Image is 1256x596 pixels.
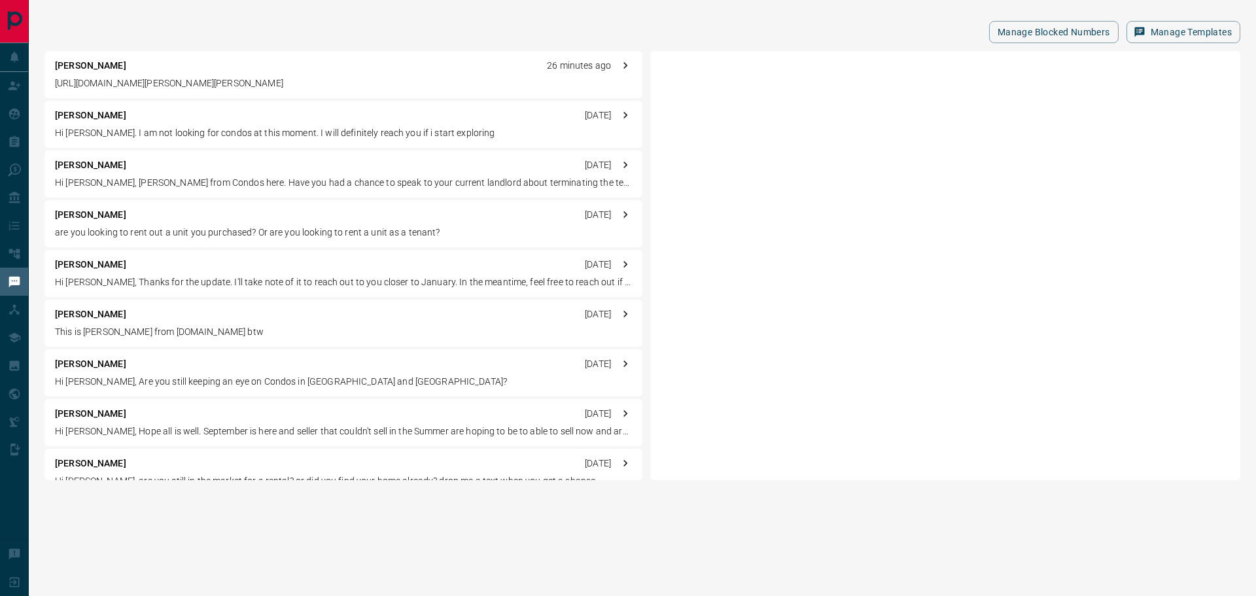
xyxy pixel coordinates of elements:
[1126,21,1240,43] button: Manage Templates
[547,59,611,73] p: 26 minutes ago
[585,407,611,421] p: [DATE]
[55,357,126,371] p: [PERSON_NAME]
[55,407,126,421] p: [PERSON_NAME]
[55,325,632,339] p: This is [PERSON_NAME] from [DOMAIN_NAME] btw
[55,258,126,272] p: [PERSON_NAME]
[55,77,632,90] p: [URL][DOMAIN_NAME][PERSON_NAME][PERSON_NAME]
[55,158,126,172] p: [PERSON_NAME]
[585,258,611,272] p: [DATE]
[55,457,126,470] p: [PERSON_NAME]
[55,375,632,389] p: Hi [PERSON_NAME], Are you still keeping an eye on Condos in [GEOGRAPHIC_DATA] and [GEOGRAPHIC_DATA]?
[989,21,1119,43] button: Manage Blocked Numbers
[55,307,126,321] p: [PERSON_NAME]
[55,275,632,289] p: Hi [PERSON_NAME], Thanks for the update. I'll take note of it to reach out to you closer to Janua...
[55,226,632,239] p: are you looking to rent out a unit you purchased? Or are you looking to rent a unit as a tenant?
[585,208,611,222] p: [DATE]
[585,109,611,122] p: [DATE]
[585,357,611,371] p: [DATE]
[55,59,126,73] p: [PERSON_NAME]
[55,109,126,122] p: [PERSON_NAME]
[585,158,611,172] p: [DATE]
[55,474,632,488] p: Hi [PERSON_NAME], are you still in the market for a rental? or did you find your home already? dr...
[585,457,611,470] p: [DATE]
[55,425,632,438] p: Hi [PERSON_NAME], Hope all is well. September is here and seller that couldn't sell in the Summer...
[585,307,611,321] p: [DATE]
[55,126,632,140] p: Hi [PERSON_NAME]. I am not looking for condos at this moment. I will definitely reach you if i st...
[55,176,632,190] p: Hi [PERSON_NAME], [PERSON_NAME] from Condos here. Have you had a chance to speak to your current ...
[55,208,126,222] p: [PERSON_NAME]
